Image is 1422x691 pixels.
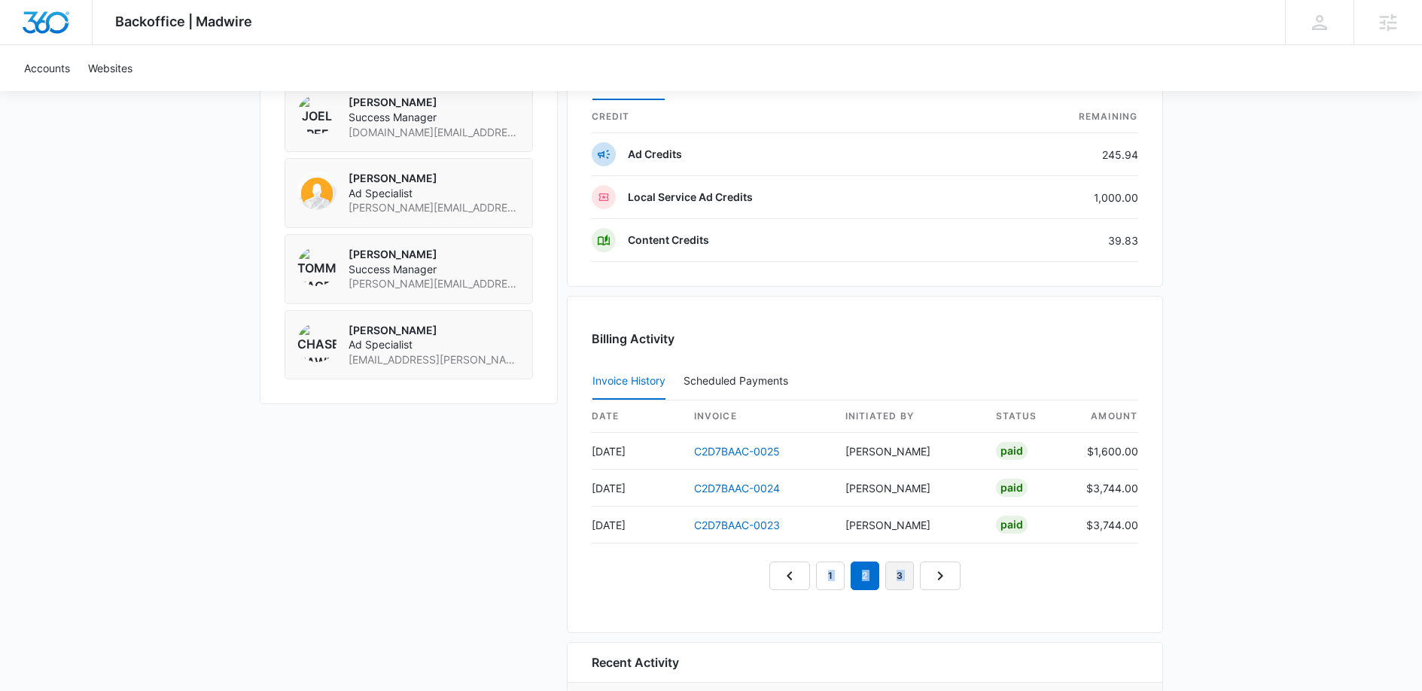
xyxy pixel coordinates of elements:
img: kyl Davis [297,171,336,210]
a: Accounts [15,45,79,91]
h3: Billing Activity [592,330,1138,348]
div: Scheduled Payments [684,376,794,386]
td: [PERSON_NAME] [833,470,984,507]
button: Invoice History [592,364,665,400]
td: [PERSON_NAME] [833,507,984,543]
td: [DATE] [592,507,682,543]
a: Page 3 [885,562,914,590]
th: date [592,400,682,433]
td: $1,600.00 [1074,433,1138,470]
td: 245.94 [979,133,1138,176]
span: [PERSON_NAME][EMAIL_ADDRESS][DOMAIN_NAME] [349,200,520,215]
a: Previous Page [769,562,810,590]
div: Paid [996,516,1028,534]
td: [PERSON_NAME] [833,433,984,470]
img: Tommy Nagel [297,247,336,286]
p: [PERSON_NAME] [349,247,520,262]
span: [PERSON_NAME][EMAIL_ADDRESS][PERSON_NAME][DOMAIN_NAME] [349,276,520,291]
td: 39.83 [979,219,1138,262]
div: Paid [996,442,1028,460]
span: Ad Specialist [349,186,520,201]
div: Paid [996,479,1028,497]
th: Remaining [979,101,1138,133]
span: Ad Specialist [349,337,520,352]
span: [DOMAIN_NAME][EMAIL_ADDRESS][DOMAIN_NAME] [349,125,520,140]
p: Local Service Ad Credits [628,190,753,205]
p: Ad Credits [628,147,682,162]
a: Next Page [920,562,961,590]
p: [PERSON_NAME] [349,323,520,338]
a: Websites [79,45,142,91]
p: Content Credits [628,233,709,248]
p: [PERSON_NAME] [349,95,520,110]
img: Chase Hawkinson [297,323,336,362]
img: Joel Green [297,95,336,134]
a: C2D7BAAC-0023 [694,519,780,531]
span: Backoffice | Madwire [115,14,252,29]
p: [PERSON_NAME] [349,171,520,186]
td: [DATE] [592,433,682,470]
td: $3,744.00 [1074,507,1138,543]
span: Success Manager [349,262,520,277]
a: C2D7BAAC-0025 [694,445,780,458]
td: $3,744.00 [1074,470,1138,507]
td: 1,000.00 [979,176,1138,219]
th: Initiated By [833,400,984,433]
th: amount [1074,400,1138,433]
a: Page 1 [816,562,845,590]
h6: Recent Activity [592,653,679,671]
td: [DATE] [592,470,682,507]
a: C2D7BAAC-0024 [694,482,780,495]
span: Success Manager [349,110,520,125]
nav: Pagination [769,562,961,590]
em: 2 [851,562,879,590]
th: invoice [682,400,833,433]
th: credit [592,101,979,133]
th: status [984,400,1074,433]
span: [EMAIL_ADDRESS][PERSON_NAME][DOMAIN_NAME] [349,352,520,367]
